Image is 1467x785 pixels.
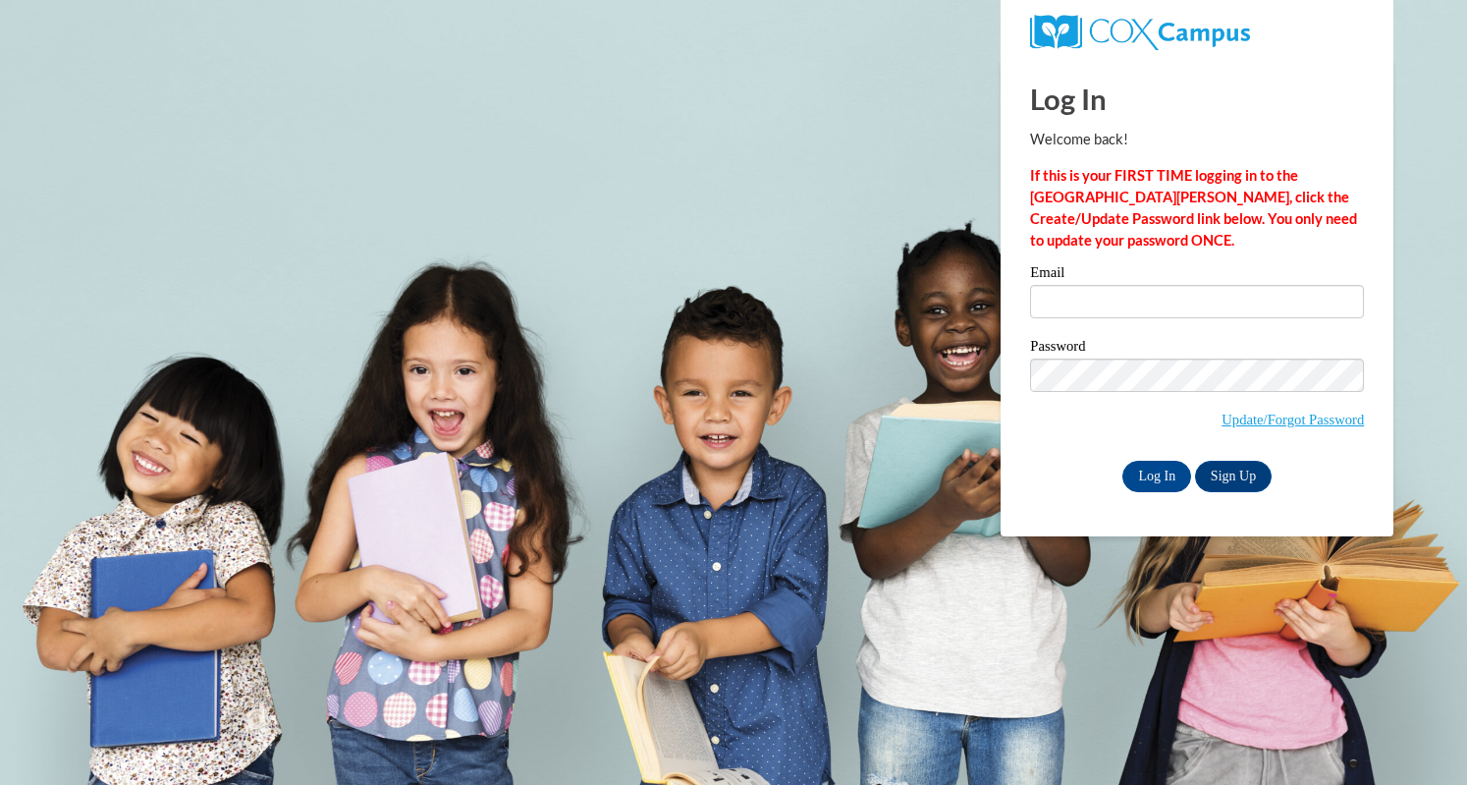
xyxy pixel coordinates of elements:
[1030,23,1249,39] a: COX Campus
[1030,339,1364,359] label: Password
[1030,79,1364,119] h1: Log In
[1030,167,1357,249] strong: If this is your FIRST TIME logging in to the [GEOGRAPHIC_DATA][PERSON_NAME], click the Create/Upd...
[1030,129,1364,150] p: Welcome back!
[1122,461,1191,492] input: Log In
[1030,15,1249,50] img: COX Campus
[1222,412,1364,427] a: Update/Forgot Password
[1195,461,1272,492] a: Sign Up
[1030,265,1364,285] label: Email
